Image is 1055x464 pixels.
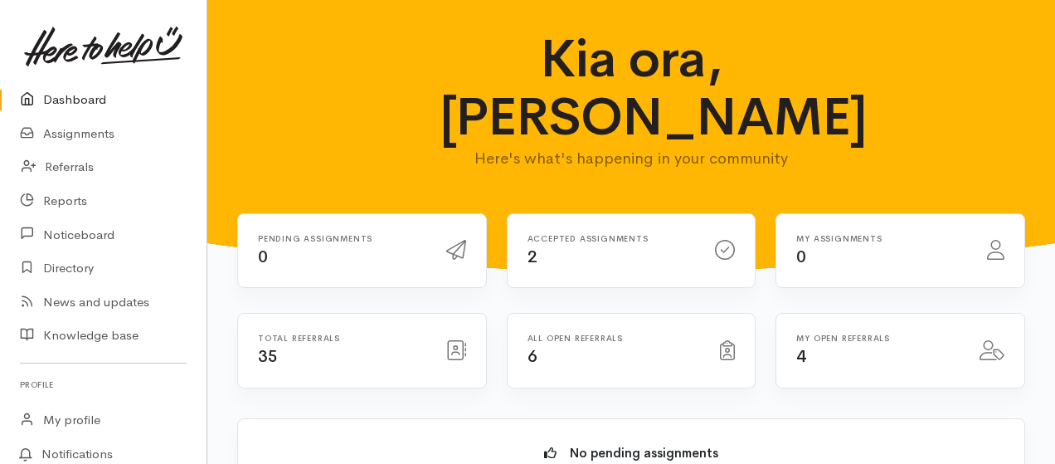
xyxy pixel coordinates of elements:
[258,334,426,343] h6: Total referrals
[570,445,718,461] b: No pending assignments
[527,234,696,243] h6: Accepted assignments
[440,147,824,170] p: Here's what's happening in your community
[796,234,967,243] h6: My assignments
[527,247,537,267] span: 2
[258,346,277,367] span: 35
[527,334,701,343] h6: All open referrals
[258,247,268,267] span: 0
[440,30,824,147] h1: Kia ora, [PERSON_NAME]
[796,247,806,267] span: 0
[20,374,187,396] h6: Profile
[796,334,960,343] h6: My open referrals
[527,346,537,367] span: 6
[258,234,426,243] h6: Pending assignments
[796,346,806,367] span: 4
